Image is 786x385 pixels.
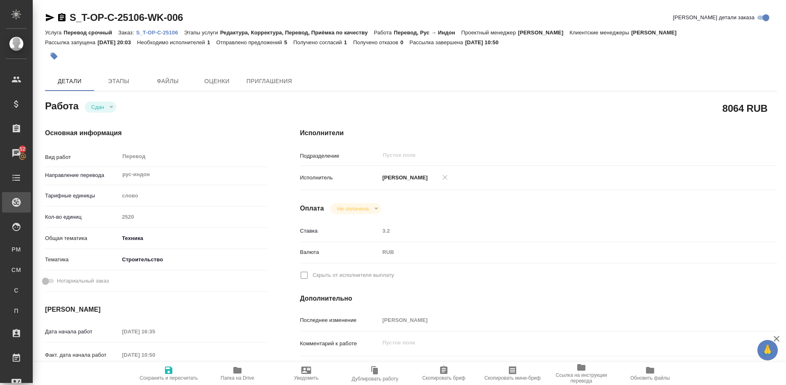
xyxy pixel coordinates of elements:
[140,375,198,381] span: Сохранить и пересчитать
[630,375,670,381] span: Обновить файлы
[409,39,465,45] p: Рассылка завершена
[382,150,718,160] input: Пустое поле
[45,29,63,36] p: Услуга
[45,171,119,179] p: Направление перевода
[119,189,267,203] div: слово
[45,351,119,359] p: Факт. дата начала работ
[207,39,216,45] p: 1
[136,29,184,36] a: S_T-OP-C-25106
[57,277,109,285] span: Нотариальный заказ
[300,152,379,160] p: Подразделение
[478,362,547,385] button: Скопировать мини-бриф
[97,39,137,45] p: [DATE] 20:03
[352,376,398,382] span: Дублировать работу
[10,286,23,294] span: С
[616,362,684,385] button: Обновить файлы
[119,211,267,223] input: Пустое поле
[45,305,267,315] h4: [PERSON_NAME]
[673,14,754,22] span: [PERSON_NAME] детали заказа
[294,39,344,45] p: Получено согласий
[300,316,379,324] p: Последнее изменение
[63,29,118,36] p: Перевод срочный
[379,225,737,237] input: Пустое поле
[57,13,67,23] button: Скопировать ссылку
[461,29,518,36] p: Проектный менеджер
[45,47,63,65] button: Добавить тэг
[221,375,254,381] span: Папка на Drive
[2,143,31,163] a: 52
[119,349,191,361] input: Пустое поле
[334,205,371,212] button: Не оплачена
[330,203,381,214] div: Сдан
[341,362,409,385] button: Дублировать работу
[45,328,119,336] p: Дата начала работ
[344,39,353,45] p: 1
[394,29,461,36] p: Перевод, Рус → Индон
[400,39,409,45] p: 0
[99,76,138,86] span: Этапы
[552,372,611,384] span: Ссылка на инструкции перевода
[6,303,27,319] a: П
[45,192,119,200] p: Тарифные единицы
[50,76,89,86] span: Детали
[45,256,119,264] p: Тематика
[70,12,183,23] a: S_T-OP-C-25106-WK-006
[631,29,683,36] p: [PERSON_NAME]
[10,307,23,315] span: П
[379,314,737,326] input: Пустое поле
[203,362,272,385] button: Папка на Drive
[45,128,267,138] h4: Основная информация
[300,128,777,138] h4: Исполнители
[10,266,23,274] span: CM
[284,39,293,45] p: 5
[85,102,116,113] div: Сдан
[313,271,394,279] span: Скрыть от исполнителя выплату
[45,213,119,221] p: Кол-во единиц
[272,362,341,385] button: Уведомить
[6,241,27,258] a: PM
[379,245,737,259] div: RUB
[300,340,379,348] p: Комментарий к работе
[723,101,768,115] h2: 8064 RUB
[10,245,23,254] span: PM
[569,29,631,36] p: Клиентские менеджеры
[300,248,379,256] p: Валюта
[300,227,379,235] p: Ставка
[118,29,136,36] p: Заказ:
[379,174,428,182] p: [PERSON_NAME]
[15,145,30,153] span: 52
[89,104,106,111] button: Сдан
[6,282,27,299] a: С
[197,76,237,86] span: Оценки
[119,253,267,267] div: Строительство
[216,39,284,45] p: Отправлено предложений
[45,39,97,45] p: Рассылка запущена
[761,342,775,359] span: 🙏
[465,39,505,45] p: [DATE] 10:50
[300,294,777,303] h4: Дополнительно
[757,340,778,360] button: 🙏
[547,362,616,385] button: Ссылка на инструкции перевода
[353,39,400,45] p: Получено отказов
[374,29,394,36] p: Работа
[45,153,119,161] p: Вид работ
[246,76,292,86] span: Приглашения
[422,375,465,381] span: Скопировать бриф
[518,29,569,36] p: [PERSON_NAME]
[119,326,191,337] input: Пустое поле
[220,29,374,36] p: Редактура, Корректура, Перевод, Приёмка по качеству
[119,231,267,245] div: Техника
[409,362,478,385] button: Скопировать бриф
[45,98,79,113] h2: Работа
[134,362,203,385] button: Сохранить и пересчитать
[300,204,324,213] h4: Оплата
[294,375,318,381] span: Уведомить
[45,13,55,23] button: Скопировать ссылку для ЯМессенджера
[6,262,27,278] a: CM
[484,375,540,381] span: Скопировать мини-бриф
[45,234,119,242] p: Общая тематика
[300,174,379,182] p: Исполнитель
[184,29,220,36] p: Этапы услуги
[148,76,187,86] span: Файлы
